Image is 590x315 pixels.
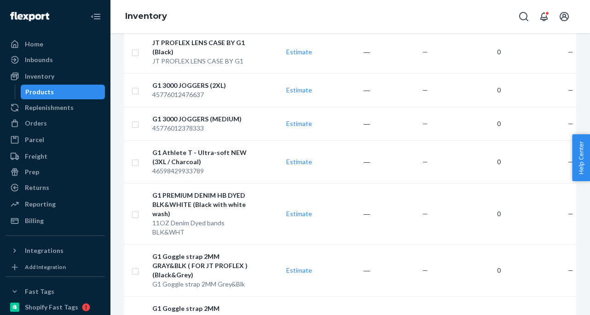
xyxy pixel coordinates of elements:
td: 0 [432,140,504,183]
span: — [568,48,573,56]
span: — [568,86,573,94]
td: ― [316,183,374,244]
div: G1 PREMIUM DENIM HB DYED BLK&WHITE (Black with white wash) [152,191,254,218]
button: Close Navigation [87,7,105,26]
a: Estimate [286,266,312,274]
div: G1 Athlete T - Ultra-soft NEW (3XL / Charcoal) [152,148,254,166]
div: G1 Goggle strap 2MM GRAY&BLK ( FOR JT PROFLEX ) (Black&Grey) [152,252,254,280]
td: ― [316,140,374,183]
div: Prep [25,167,39,177]
div: JT PROFLEX LENS CASE BY G1 (Black) [152,38,254,57]
a: Freight [6,149,105,164]
a: Returns [6,180,105,195]
td: ― [316,244,374,296]
button: Open notifications [535,7,553,26]
a: Estimate [286,210,312,218]
td: ― [316,30,374,73]
div: 11OZ Denim Dyed bands BLK&WHT [152,218,254,237]
div: 46598429933789 [152,166,254,176]
div: G1 3000 JOGGERS (2XL) [152,81,254,90]
a: Add Integration [6,262,105,273]
a: Prep [6,165,105,179]
div: Billing [25,216,44,225]
a: Reporting [6,197,105,212]
div: G1 3000 JOGGERS (MEDIUM) [152,115,254,124]
span: — [422,266,428,274]
a: Products [21,85,105,99]
button: Fast Tags [6,284,105,299]
span: — [568,158,573,166]
div: Reporting [25,200,56,209]
td: ― [316,107,374,140]
a: Inventory [125,11,167,21]
div: Returns [25,183,49,192]
div: Inventory [25,72,54,81]
span: — [422,48,428,56]
span: — [422,210,428,218]
div: Orders [25,119,47,128]
div: Shopify Fast Tags [25,303,78,312]
div: G1 Goggle strap 2MM Grey&Blk [152,280,254,289]
td: ― [316,73,374,107]
span: — [422,120,428,127]
div: Replenishments [25,103,74,112]
div: 45776012378333 [152,124,254,133]
button: Open account menu [555,7,573,26]
a: Orders [6,116,105,131]
span: — [422,86,428,94]
div: Add Integration [25,263,66,271]
button: Open Search Box [515,7,533,26]
button: Integrations [6,243,105,258]
a: Inbounds [6,52,105,67]
td: 0 [432,183,504,244]
div: Parcel [25,135,44,144]
div: Fast Tags [25,287,54,296]
img: Flexport logo [10,12,49,21]
a: Billing [6,213,105,228]
td: 0 [432,73,504,107]
a: Estimate [286,158,312,166]
a: Shopify Fast Tags [6,300,105,315]
td: 0 [432,107,504,140]
span: — [422,158,428,166]
div: Inbounds [25,55,53,64]
div: 45776012476637 [152,90,254,99]
span: — [568,266,573,274]
div: Home [25,40,43,49]
button: Help Center [572,134,590,181]
a: Replenishments [6,100,105,115]
td: 0 [432,244,504,296]
a: Home [6,37,105,52]
td: 0 [432,30,504,73]
div: JT PROFLEX LENS CASE BY G1 [152,57,254,66]
a: Estimate [286,48,312,56]
div: Integrations [25,246,64,255]
span: — [568,210,573,218]
div: Products [25,87,54,97]
a: Parcel [6,132,105,147]
ol: breadcrumbs [118,3,174,30]
a: Estimate [286,120,312,127]
div: Freight [25,152,47,161]
a: Estimate [286,86,312,94]
a: Inventory [6,69,105,84]
span: — [568,120,573,127]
